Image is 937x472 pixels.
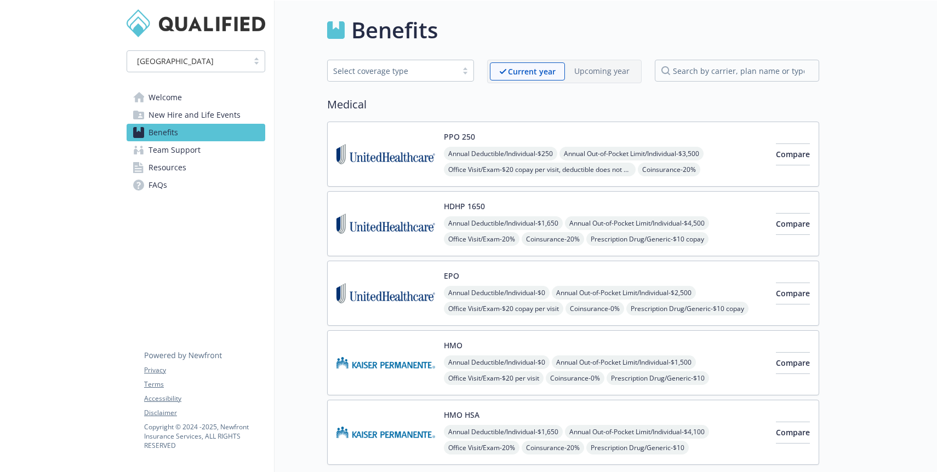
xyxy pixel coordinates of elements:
[137,55,214,67] span: [GEOGRAPHIC_DATA]
[444,355,550,369] span: Annual Deductible/Individual - $0
[444,371,544,385] span: Office Visit/Exam - $20 per visit
[574,65,630,77] p: Upcoming year
[148,159,186,176] span: Resources
[552,286,696,300] span: Annual Out-of-Pocket Limit/Individual - $2,500
[776,218,810,229] span: Compare
[336,131,435,177] img: United Healthcare Insurance Company carrier logo
[565,425,709,439] span: Annual Out-of-Pocket Limit/Individual - $4,100
[444,302,563,315] span: Office Visit/Exam - $20 copay per visit
[133,55,243,67] span: [GEOGRAPHIC_DATA]
[565,216,709,230] span: Annual Out-of-Pocket Limit/Individual - $4,500
[336,409,435,456] img: Kaiser Permanente Insurance Company carrier logo
[626,302,749,315] span: Prescription Drug/Generic - $10 copay
[776,143,810,165] button: Compare
[444,441,519,454] span: Office Visit/Exam - 20%
[127,106,265,124] a: New Hire and Life Events
[638,163,700,176] span: Coinsurance - 20%
[127,124,265,141] a: Benefits
[776,283,810,304] button: Compare
[444,200,485,212] button: HDHP 1650
[776,288,810,298] span: Compare
[444,216,563,230] span: Annual Deductible/Individual - $1,650
[444,270,459,281] button: EPO
[444,147,557,160] span: Annual Deductible/Individual - $250
[148,106,241,124] span: New Hire and Life Events
[776,422,810,444] button: Compare
[776,213,810,235] button: Compare
[444,409,479,421] button: HMO HSA
[144,408,265,418] a: Disclaimer
[565,62,639,80] span: Upcoming year
[327,96,819,113] h2: Medical
[333,65,452,77] div: Select coverage type
[144,394,265,404] a: Accessibility
[444,286,550,300] span: Annual Deductible/Individual - $0
[351,14,438,47] h1: Benefits
[607,371,709,385] span: Prescription Drug/Generic - $10
[148,141,201,159] span: Team Support
[127,141,265,159] a: Team Support
[127,159,265,176] a: Resources
[444,131,475,142] button: PPO 250
[559,147,704,160] span: Annual Out-of-Pocket Limit/Individual - $3,500
[444,339,462,351] button: HMO
[565,302,624,315] span: Coinsurance - 0%
[444,232,519,246] span: Office Visit/Exam - 20%
[586,232,709,246] span: Prescription Drug/Generic - $10 copay
[522,232,584,246] span: Coinsurance - 20%
[552,355,696,369] span: Annual Out-of-Pocket Limit/Individual - $1,500
[144,365,265,375] a: Privacy
[776,149,810,159] span: Compare
[148,89,182,106] span: Welcome
[336,200,435,247] img: United Healthcare Insurance Company carrier logo
[586,441,689,454] span: Prescription Drug/Generic - $10
[776,358,810,368] span: Compare
[776,352,810,374] button: Compare
[148,124,178,141] span: Benefits
[148,176,167,194] span: FAQs
[127,89,265,106] a: Welcome
[144,379,265,389] a: Terms
[508,66,556,77] p: Current year
[144,422,265,450] p: Copyright © 2024 - 2025 , Newfront Insurance Services, ALL RIGHTS RESERVED
[127,176,265,194] a: FAQs
[444,163,636,176] span: Office Visit/Exam - $20 copay per visit, deductible does not apply
[336,339,435,386] img: Kaiser Permanente Insurance Company carrier logo
[776,427,810,438] span: Compare
[444,425,563,439] span: Annual Deductible/Individual - $1,650
[522,441,584,454] span: Coinsurance - 20%
[546,371,604,385] span: Coinsurance - 0%
[336,270,435,316] img: United Healthcare Insurance Company carrier logo
[655,60,819,82] input: search by carrier, plan name or type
